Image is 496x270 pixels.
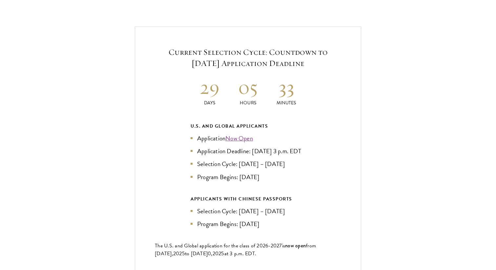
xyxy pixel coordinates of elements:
span: -202 [268,242,279,250]
p: Hours [229,99,267,106]
li: Program Begins: [DATE] [191,172,305,182]
div: U.S. and Global Applicants [191,122,305,130]
span: 202 [173,250,182,258]
span: at 3 p.m. EDT. [224,250,257,258]
li: Application [191,134,305,143]
span: 7 [279,242,282,250]
span: 5 [221,250,224,258]
span: The U.S. and Global application for the class of 202 [155,242,265,250]
span: , [211,250,212,258]
li: Application Deadline: [DATE] 3 p.m. EDT [191,146,305,156]
span: 5 [182,250,185,258]
p: Minutes [267,99,305,106]
span: now open [285,242,306,249]
h5: Current Selection Cycle: Countdown to [DATE] Application Deadline [155,47,341,69]
div: APPLICANTS WITH CHINESE PASSPORTS [191,195,305,203]
h2: 29 [191,75,229,99]
li: Selection Cycle: [DATE] – [DATE] [191,206,305,216]
a: Now Open [225,134,253,143]
span: from [DATE], [155,242,316,258]
h2: 33 [267,75,305,99]
span: 202 [213,250,221,258]
li: Program Begins: [DATE] [191,219,305,229]
p: Days [191,99,229,106]
span: 6 [265,242,268,250]
span: is [282,242,285,250]
li: Selection Cycle: [DATE] – [DATE] [191,159,305,169]
span: 0 [208,250,211,258]
span: to [DATE] [185,250,208,258]
h2: 05 [229,75,267,99]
